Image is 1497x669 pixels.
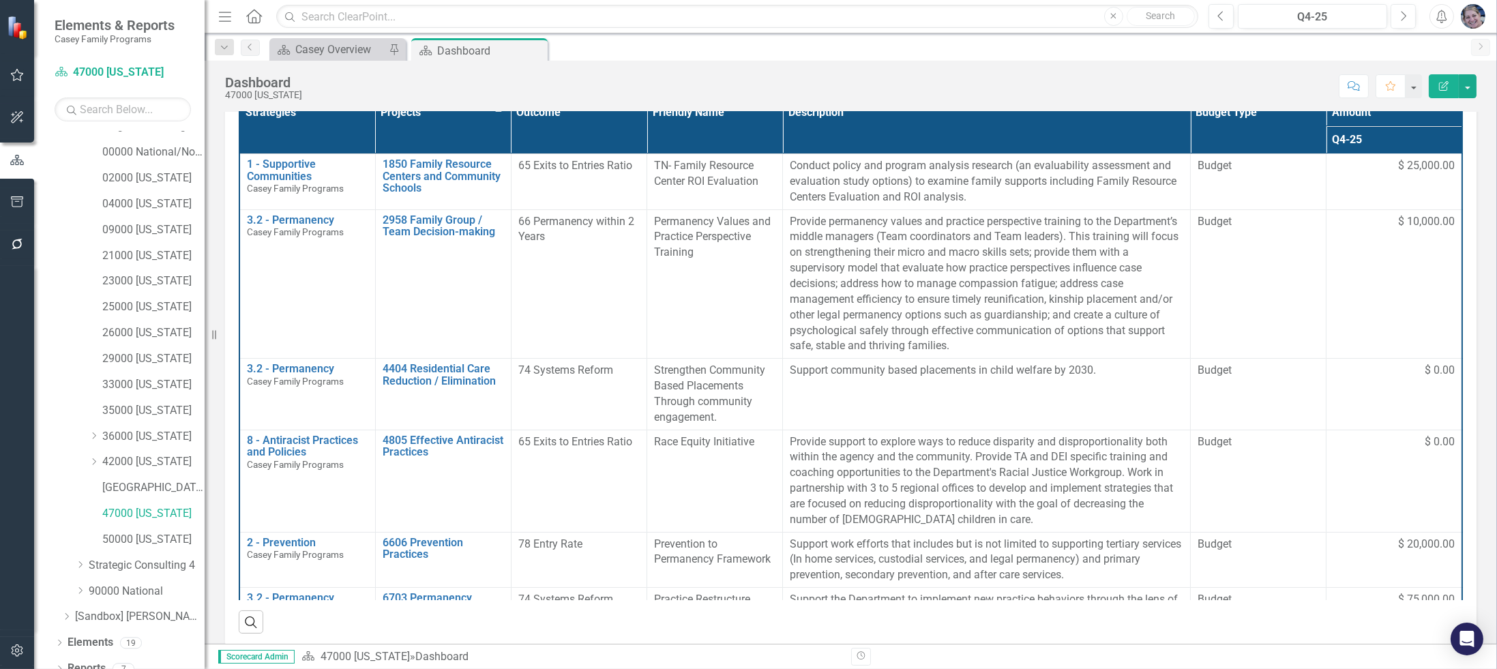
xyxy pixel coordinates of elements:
a: 1 - Supportive Communities [247,158,368,182]
td: Double-Click to Edit [511,359,647,430]
td: Double-Click to Edit Right Click for Context Menu [375,154,511,210]
a: 4805 Effective Antiracist Practices [383,434,504,458]
a: 00000 National/No Jurisdiction (SC3) [102,145,205,160]
span: 78 Entry Rate [518,537,582,550]
span: $ 0.00 [1425,363,1455,378]
span: Elements & Reports [55,17,175,33]
span: 74 Systems Reform [518,593,613,606]
span: Casey Family Programs [247,376,344,387]
a: 90000 National [89,584,205,599]
td: Double-Click to Edit Right Click for Context Menu [239,359,375,430]
td: Double-Click to Edit [1326,588,1462,659]
a: 47000 [US_STATE] [55,65,191,80]
td: Double-Click to Edit [647,532,783,588]
td: Double-Click to Edit [1326,209,1462,359]
img: Diane Gillian [1461,4,1485,29]
a: 23000 [US_STATE] [102,273,205,289]
span: Race Equity Initiative [654,435,754,448]
div: Q4-25 [1243,9,1383,25]
a: 21000 [US_STATE] [102,248,205,264]
a: Strategic Consulting 4 [89,558,205,574]
a: 2 - Prevention [247,537,368,549]
span: Budget [1198,537,1319,552]
span: $ 25,000.00 [1398,158,1455,174]
td: Double-Click to Edit [783,359,1191,430]
p: Support community based placements in child welfare by 2030. [790,363,1183,378]
td: Double-Click to Edit [511,430,647,532]
td: Double-Click to Edit Right Click for Context Menu [375,359,511,430]
span: 66 Permanency within 2 Years [518,215,634,243]
td: Double-Click to Edit Right Click for Context Menu [375,532,511,588]
td: Double-Click to Edit Right Click for Context Menu [375,588,511,659]
td: Double-Click to Edit [1191,154,1326,210]
td: Double-Click to Edit [647,588,783,659]
td: Double-Click to Edit [511,154,647,210]
span: Practice Restructure Implementation [654,593,750,621]
td: Double-Click to Edit [783,154,1191,210]
td: Double-Click to Edit Right Click for Context Menu [239,588,375,659]
div: Dashboard [225,75,302,90]
td: Double-Click to Edit [1191,209,1326,359]
td: Double-Click to Edit [1326,430,1462,532]
a: 3.2 - Permanency [247,363,368,375]
span: 65 Exits to Entries Ratio [518,435,632,448]
a: 2958 Family Group / Team Decision-making [383,214,504,238]
span: Casey Family Programs [247,183,344,194]
a: 6703 Permanency Practices [383,592,504,616]
td: Double-Click to Edit [1326,154,1462,210]
button: Search [1127,7,1195,26]
a: 25000 [US_STATE] [102,299,205,315]
span: Casey Family Programs [247,226,344,237]
td: Double-Click to Edit [783,209,1191,359]
td: Double-Click to Edit [783,430,1191,532]
a: 6606 Prevention Practices [383,537,504,561]
div: Dashboard [437,42,544,59]
td: Double-Click to Edit Right Click for Context Menu [239,430,375,532]
td: Double-Click to Edit [783,532,1191,588]
a: 09000 [US_STATE] [102,222,205,238]
a: 1850 Family Resource Centers and Community Schools [383,158,504,194]
td: Double-Click to Edit [1326,532,1462,588]
div: 19 [120,637,142,649]
span: Budget [1198,158,1319,174]
span: Budget [1198,434,1319,450]
td: Double-Click to Edit Right Click for Context Menu [375,209,511,359]
a: 02000 [US_STATE] [102,170,205,186]
td: Double-Click to Edit Right Click for Context Menu [375,430,511,532]
span: 74 Systems Reform [518,363,613,376]
td: Double-Click to Edit [647,209,783,359]
a: 3.2 - Permanency [247,214,368,226]
span: Casey Family Programs [247,459,344,470]
span: Scorecard Admin [218,650,295,664]
span: $ 10,000.00 [1398,214,1455,230]
a: 3.2 - Permanency [247,592,368,604]
a: 04000 [US_STATE] [102,196,205,212]
div: Open Intercom Messenger [1451,623,1483,655]
td: Double-Click to Edit Right Click for Context Menu [239,209,375,359]
a: 47000 [US_STATE] [102,506,205,522]
td: Double-Click to Edit [1191,532,1326,588]
td: Double-Click to Edit [647,430,783,532]
a: Elements [68,635,113,651]
span: Budget [1198,214,1319,230]
span: Search [1146,10,1175,21]
a: 29000 [US_STATE] [102,351,205,367]
a: 47000 [US_STATE] [321,650,410,663]
button: Q4-25 [1238,4,1388,29]
span: 65 Exits to Entries Ratio [518,159,632,172]
a: 36000 [US_STATE] [102,429,205,445]
a: 35000 [US_STATE] [102,403,205,419]
span: Budget [1198,363,1319,378]
a: 42000 [US_STATE] [102,454,205,470]
td: Double-Click to Edit [511,588,647,659]
span: Budget [1198,592,1319,608]
span: Prevention to Permanency Framework [654,537,771,566]
p: Support work efforts that includes but is not limited to supporting tertiary services (In home se... [790,537,1183,584]
img: ClearPoint Strategy [7,15,31,39]
td: Double-Click to Edit [1326,359,1462,430]
div: Casey Overview [295,41,385,58]
span: $ 0.00 [1425,434,1455,450]
td: Double-Click to Edit [1191,430,1326,532]
p: Support the Department to implement new practice behaviors through the lens of implementation sci... [790,592,1183,654]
